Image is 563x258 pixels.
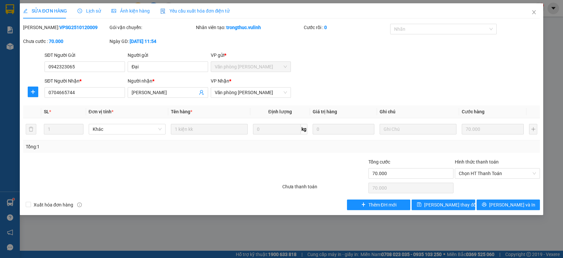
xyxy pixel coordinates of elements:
b: 70.000 [49,39,63,44]
span: save [417,202,422,207]
span: user-add [199,90,204,95]
span: Định lượng [268,109,292,114]
th: Ghi chú [377,105,459,118]
input: VD: Bàn, Ghế [171,124,248,134]
span: close [531,10,537,15]
button: delete [26,124,36,134]
span: Văn phòng Vũ Linh [215,88,287,97]
div: Nhân viên tạo: [196,24,302,31]
button: plusThêm ĐH mới [347,200,410,210]
span: Yêu cầu xuất hóa đơn điện tử [160,8,230,14]
input: 0 [313,124,375,134]
div: Chưa thanh toán [282,183,368,195]
span: Tên hàng [171,109,192,114]
span: plus [361,202,366,207]
div: Chưa cước : [23,38,108,45]
div: Cước rồi : [304,24,389,31]
span: picture [111,9,116,13]
span: SL [44,109,49,114]
input: Ghi Chú [380,124,456,134]
span: clock-circle [78,9,82,13]
div: [PERSON_NAME]: [23,24,108,31]
button: plus [28,87,38,97]
span: [PERSON_NAME] và In [489,201,535,208]
span: Chọn HT Thanh Toán [459,168,536,178]
span: VP Nhận [211,78,229,84]
span: edit [23,9,28,13]
b: trongthuc.vulinh [226,25,261,30]
div: Gói vận chuyển: [109,24,195,31]
button: printer[PERSON_NAME] và In [477,200,540,210]
b: VPSG2510120009 [59,25,98,30]
span: Lịch sử [78,8,101,14]
button: Close [525,3,543,22]
span: info-circle [77,203,82,207]
span: kg [301,124,307,134]
span: Giá trị hàng [313,109,337,114]
div: SĐT Người Gửi [45,52,125,59]
span: Khác [93,124,162,134]
button: plus [529,124,537,134]
span: Xuất hóa đơn hàng [31,201,76,208]
img: icon [160,9,166,14]
span: Tổng cước [368,159,390,165]
span: Đơn vị tính [89,109,113,114]
button: save[PERSON_NAME] thay đổi [412,200,475,210]
div: Người nhận [128,77,208,85]
span: plus [28,89,38,94]
label: Hình thức thanh toán [455,159,499,165]
div: Ngày GD: [109,38,195,45]
span: SỬA ĐƠN HÀNG [23,8,67,14]
span: Ảnh kiện hàng [111,8,150,14]
input: 0 [462,124,524,134]
span: Cước hàng [462,109,485,114]
div: SĐT Người Nhận [45,77,125,85]
div: Tổng: 1 [26,143,218,150]
div: VP gửi [211,52,291,59]
span: Văn phòng Cao Thắng [215,62,287,72]
span: printer [482,202,486,207]
b: [DATE] 11:54 [130,39,156,44]
span: [PERSON_NAME] thay đổi [424,201,477,208]
div: Người gửi [128,52,208,59]
b: 0 [324,25,327,30]
span: Thêm ĐH mới [368,201,396,208]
